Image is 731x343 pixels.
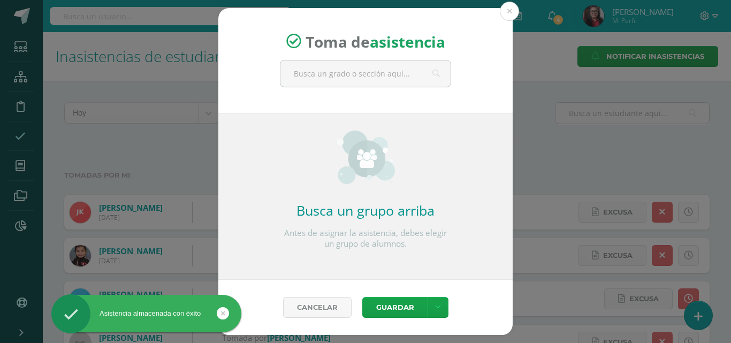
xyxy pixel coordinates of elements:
[51,309,241,318] div: Asistencia almacenada con éxito
[306,31,445,51] span: Toma de
[283,297,352,318] a: Cancelar
[362,297,428,318] button: Guardar
[280,60,451,87] input: Busca un grado o sección aquí...
[280,228,451,249] p: Antes de asignar la asistencia, debes elegir un grupo de alumnos.
[337,131,395,184] img: groups_small.png
[280,201,451,219] h2: Busca un grupo arriba
[500,2,519,21] button: Close (Esc)
[370,31,445,51] strong: asistencia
